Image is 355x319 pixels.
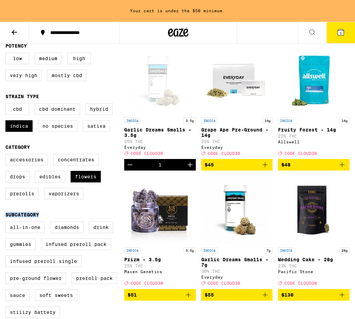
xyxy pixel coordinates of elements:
div: Pacific Stone [278,269,350,274]
span: CODE CLOUD30 [208,151,240,156]
legend: Category [5,144,30,150]
p: Fruity Forest - 14g [278,127,350,132]
label: Infused Preroll Single [5,255,81,267]
p: 14g [339,118,350,124]
a: Open page for Garlic Dreams Smalls - 7g from Everyday [201,176,273,289]
p: INDICA [201,118,218,124]
span: CODE CLOUD30 [284,281,317,286]
span: $138 [281,292,294,298]
legend: Strain Type [5,94,39,99]
label: Accessories [5,154,48,165]
label: All-In-One [5,221,45,233]
span: CODE CLOUD30 [284,151,317,156]
label: Gummies [5,238,36,250]
span: CODE CLOUD30 [131,151,163,156]
label: Prerolls [5,188,39,199]
label: Sauce [5,289,30,301]
p: Grape Ape Pre-Ground - 14g [201,127,273,138]
p: 35% THC [124,139,196,144]
img: Pacific Stone - Wedding Cake - 28g [280,176,348,244]
label: Soft Sweets [35,289,77,301]
p: 7g [264,247,273,253]
div: Maven Genetics [124,269,196,274]
a: Open page for Garlic Dreams Smalls - 3.5g from Everyday [124,46,196,159]
label: Mostly CBD [47,70,87,81]
label: Drops [5,171,30,182]
p: 3.5g [184,118,196,124]
legend: Potency [5,43,27,49]
p: Garlic Dreams Smalls - 3.5g [124,127,196,138]
legend: Subcategory [5,212,39,217]
img: Maven Genetics - Prizm - 3.5g [126,176,194,244]
p: INDICA [124,118,141,124]
label: Flowers [71,171,101,182]
label: Concentrates [53,154,99,165]
span: $51 [128,292,137,298]
a: Open page for Grape Ape Pre-Ground - 14g from Everyday [201,46,273,159]
label: STIIIZY Battery [5,306,60,318]
img: Everyday - Grape Ape Pre-Ground - 14g [203,46,271,114]
label: Pre-ground Flower [5,272,66,284]
label: Sativa [83,120,110,132]
p: 14g [262,118,273,124]
label: Infused Preroll Pack [41,238,111,250]
p: Wedding Cake - 28g [278,257,350,262]
label: No Species [38,120,77,132]
button: 1 [326,22,355,43]
label: Vaporizers [44,188,83,199]
label: Drink [89,221,113,233]
span: $48 [281,162,291,167]
p: INDICA [278,247,294,253]
label: Indica [5,120,33,132]
p: 25% THC [124,264,196,268]
label: Edibles [35,171,65,182]
button: Add to bag [278,159,350,171]
p: 23% THC [278,264,350,268]
button: Increment [184,159,196,171]
span: 1 [340,31,342,35]
div: Everyday [201,275,273,279]
p: 30% THC [201,269,273,273]
div: Everyday [124,145,196,149]
button: Add to bag [201,159,273,171]
label: CBD [5,103,29,115]
label: High [67,53,91,64]
label: Preroll Pack [72,272,117,284]
label: Very High [5,70,42,81]
a: Open page for Fruity Forest - 14g from Allswell [278,46,350,159]
div: Allswell [278,140,350,144]
span: $45 [205,162,214,167]
button: Add to bag [124,289,196,301]
p: INDICA [278,118,294,124]
label: Hybrid [86,103,113,115]
a: Open page for Wedding Cake - 28g from Pacific Stone [278,176,350,289]
p: Garlic Dreams Smalls - 7g [201,257,273,268]
div: 1 [158,162,162,167]
label: CBD Dominant [35,103,80,115]
button: Decrement [124,159,136,171]
a: Open page for Prizm - 3.5g from Maven Genetics [124,176,196,289]
label: Medium [35,53,62,64]
button: Add to bag [278,289,350,301]
p: 3.5g [184,247,196,253]
p: INDICA [124,247,141,253]
img: Everyday - Garlic Dreams Smalls - 7g [203,176,271,244]
p: 25% THC [201,139,273,144]
label: Low [5,53,29,64]
span: $55 [205,292,214,298]
p: INDICA [201,247,218,253]
p: 28g [339,247,350,253]
p: Prizm - 3.5g [124,257,196,262]
span: CODE CLOUD30 [208,281,240,286]
span: CODE CLOUD30 [131,281,163,286]
label: Diamonds [50,221,83,233]
p: 22% THC [278,134,350,138]
img: Allswell - Fruity Forest - 14g [280,46,348,114]
div: Everyday [201,145,273,149]
button: Add to bag [201,289,273,301]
